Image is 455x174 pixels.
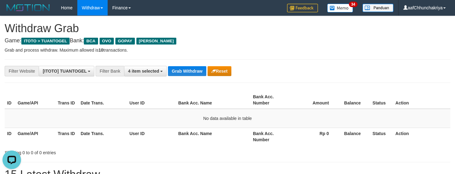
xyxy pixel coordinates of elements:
h1: Withdraw Grab [5,22,450,35]
th: Amount [291,91,338,109]
th: Date Trans. [78,91,127,109]
th: Balance [338,91,370,109]
th: Bank Acc. Name [176,128,250,145]
th: Date Trans. [78,128,127,145]
p: Grab and process withdraw. Maximum allowed is transactions. [5,47,450,53]
th: Game/API [15,128,55,145]
span: 4 item selected [128,69,159,74]
th: Balance [338,128,370,145]
strong: 10 [98,48,103,53]
span: BCA [84,38,98,45]
th: Status [370,128,393,145]
span: ITOTO > TUANTOGEL [21,38,70,45]
button: Reset [208,66,231,76]
button: Grab Withdraw [168,66,206,76]
th: ID [5,128,15,145]
span: GOPAY [115,38,135,45]
th: Status [370,91,393,109]
div: Filter Website [5,66,39,76]
img: Feedback.jpg [287,4,318,12]
img: Button%20Memo.svg [327,4,353,12]
th: User ID [127,91,176,109]
button: [ITOTO] TUANTOGEL [39,66,94,76]
th: Trans ID [55,91,78,109]
h4: Game: Bank: [5,38,450,44]
td: No data available in table [5,109,450,128]
th: Trans ID [55,128,78,145]
button: 4 item selected [124,66,167,76]
th: Action [393,91,450,109]
span: 34 [349,2,357,7]
img: panduan.png [363,4,393,12]
th: Action [393,128,450,145]
th: Rp 0 [291,128,338,145]
span: [PERSON_NAME] [136,38,176,45]
th: Bank Acc. Name [176,91,250,109]
button: Open LiveChat chat widget [2,2,21,21]
th: Bank Acc. Number [251,128,291,145]
th: Bank Acc. Number [251,91,291,109]
div: Filter Bank [96,66,124,76]
th: User ID [127,128,176,145]
img: MOTION_logo.png [5,3,52,12]
th: Game/API [15,91,55,109]
div: Showing 0 to 0 of 0 entries [5,147,185,156]
span: [ITOTO] TUANTOGEL [43,69,87,74]
th: ID [5,91,15,109]
span: OVO [100,38,114,45]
